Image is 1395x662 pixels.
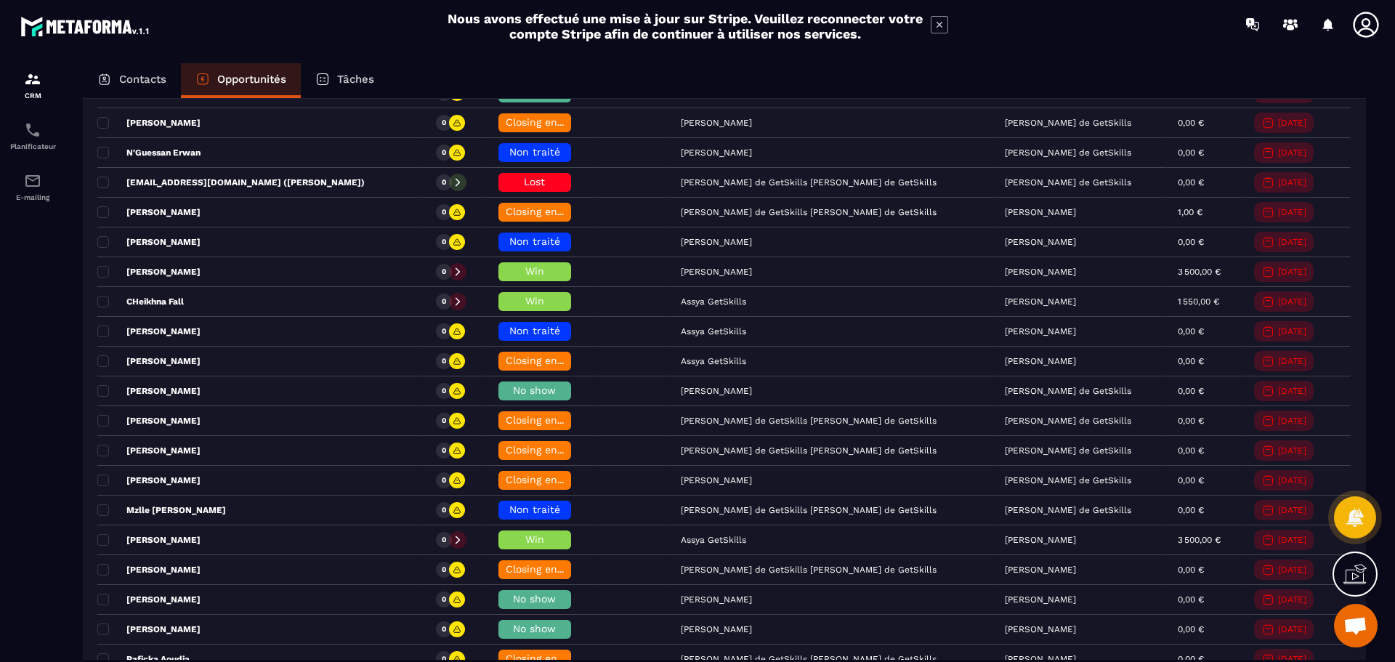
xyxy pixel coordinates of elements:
[1005,267,1076,277] p: [PERSON_NAME]
[4,60,62,110] a: formationformationCRM
[1005,475,1131,485] p: [PERSON_NAME] de GetSkills
[524,176,545,187] span: Lost
[1178,177,1204,187] p: 0,00 €
[506,206,589,217] span: Closing en cours
[4,142,62,150] p: Planificateur
[1278,148,1306,158] p: [DATE]
[506,563,589,575] span: Closing en cours
[442,237,446,247] p: 0
[97,266,201,278] p: [PERSON_NAME]
[97,564,201,576] p: [PERSON_NAME]
[97,147,201,158] p: N'Guessan Erwan
[1005,207,1076,217] p: [PERSON_NAME]
[506,444,589,456] span: Closing en cours
[1178,118,1204,128] p: 0,00 €
[525,265,544,277] span: Win
[442,326,446,336] p: 0
[1005,326,1076,336] p: [PERSON_NAME]
[97,623,201,635] p: [PERSON_NAME]
[1178,565,1204,575] p: 0,00 €
[1005,148,1131,158] p: [PERSON_NAME] de GetSkills
[97,534,201,546] p: [PERSON_NAME]
[1278,416,1306,426] p: [DATE]
[1278,475,1306,485] p: [DATE]
[97,326,201,337] p: [PERSON_NAME]
[1005,386,1131,396] p: [PERSON_NAME] de GetSkills
[442,177,446,187] p: 0
[1178,624,1204,634] p: 0,00 €
[217,73,286,86] p: Opportunités
[97,206,201,218] p: [PERSON_NAME]
[4,161,62,212] a: emailemailE-mailing
[442,445,446,456] p: 0
[506,474,589,485] span: Closing en cours
[24,121,41,139] img: scheduler
[1278,326,1306,336] p: [DATE]
[1278,267,1306,277] p: [DATE]
[1005,237,1076,247] p: [PERSON_NAME]
[509,146,560,158] span: Non traité
[506,414,589,426] span: Closing en cours
[506,355,589,366] span: Closing en cours
[1005,356,1076,366] p: [PERSON_NAME]
[1278,535,1306,545] p: [DATE]
[1278,118,1306,128] p: [DATE]
[1178,267,1221,277] p: 3 500,00 €
[1334,604,1378,647] a: Ouvrir le chat
[97,355,201,367] p: [PERSON_NAME]
[97,177,365,188] p: [EMAIL_ADDRESS][DOMAIN_NAME] ([PERSON_NAME])
[1005,416,1131,426] p: [PERSON_NAME] de GetSkills
[1005,624,1076,634] p: [PERSON_NAME]
[442,535,446,545] p: 0
[442,505,446,515] p: 0
[1178,505,1204,515] p: 0,00 €
[1178,416,1204,426] p: 0,00 €
[442,118,446,128] p: 0
[24,70,41,88] img: formation
[1005,505,1131,515] p: [PERSON_NAME] de GetSkills
[20,13,151,39] img: logo
[442,416,446,426] p: 0
[442,475,446,485] p: 0
[1278,445,1306,456] p: [DATE]
[97,445,201,456] p: [PERSON_NAME]
[525,295,544,307] span: Win
[83,63,181,98] a: Contacts
[1278,177,1306,187] p: [DATE]
[1278,356,1306,366] p: [DATE]
[119,73,166,86] p: Contacts
[442,565,446,575] p: 0
[513,384,556,396] span: No show
[1005,177,1131,187] p: [PERSON_NAME] de GetSkills
[1178,356,1204,366] p: 0,00 €
[1178,326,1204,336] p: 0,00 €
[442,386,446,396] p: 0
[4,110,62,161] a: schedulerschedulerPlanificateur
[447,11,923,41] h2: Nous avons effectué une mise à jour sur Stripe. Veuillez reconnecter votre compte Stripe afin de ...
[442,207,446,217] p: 0
[1005,118,1131,128] p: [PERSON_NAME] de GetSkills
[442,624,446,634] p: 0
[442,296,446,307] p: 0
[513,593,556,605] span: No show
[97,415,201,427] p: [PERSON_NAME]
[1178,445,1204,456] p: 0,00 €
[1278,624,1306,634] p: [DATE]
[1278,565,1306,575] p: [DATE]
[442,594,446,605] p: 0
[442,148,446,158] p: 0
[1005,565,1076,575] p: [PERSON_NAME]
[24,172,41,190] img: email
[1178,535,1221,545] p: 3 500,00 €
[181,63,301,98] a: Opportunités
[1278,386,1306,396] p: [DATE]
[1178,207,1202,217] p: 1,00 €
[513,623,556,634] span: No show
[1278,296,1306,307] p: [DATE]
[337,73,374,86] p: Tâches
[97,385,201,397] p: [PERSON_NAME]
[97,504,226,516] p: Mzlle [PERSON_NAME]
[97,475,201,486] p: [PERSON_NAME]
[97,594,201,605] p: [PERSON_NAME]
[509,325,560,336] span: Non traité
